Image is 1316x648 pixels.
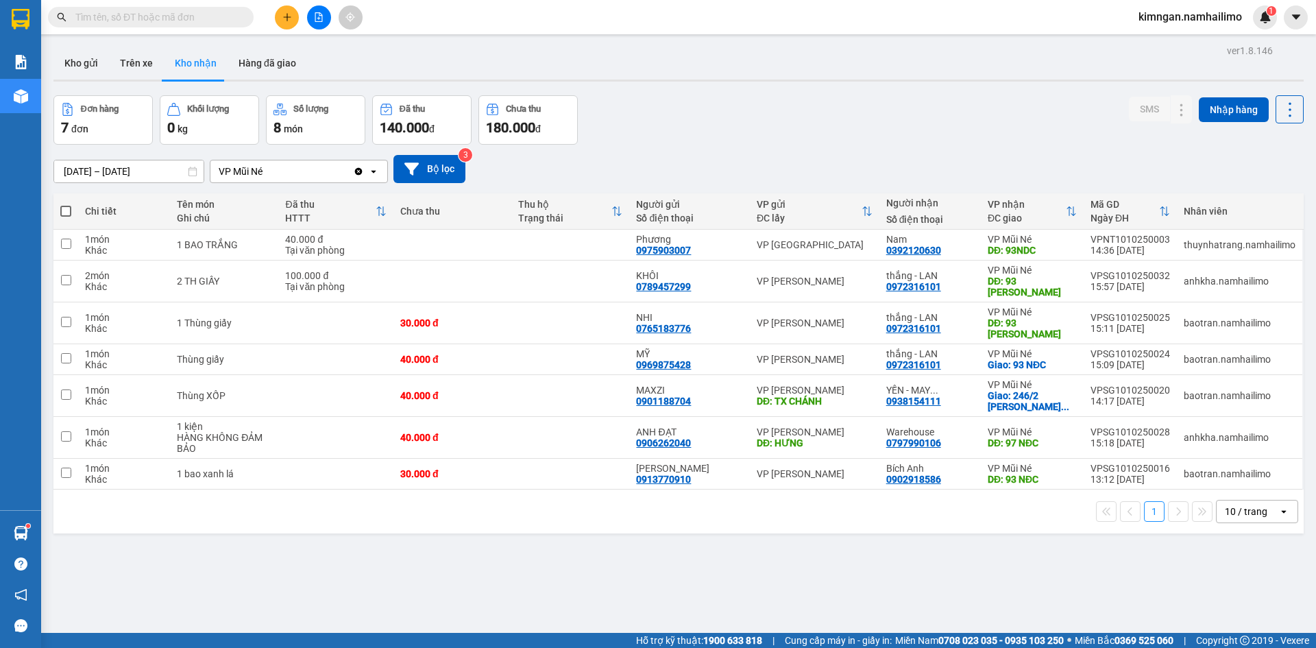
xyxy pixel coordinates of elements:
[177,239,271,250] div: 1 BAO TRẮNG
[886,312,974,323] div: thắng - LAN
[1090,396,1170,407] div: 14:17 [DATE]
[988,307,1077,317] div: VP Mũi Né
[1129,97,1170,121] button: SMS
[278,193,393,230] th: Toggle SortBy
[372,95,472,145] button: Đã thu140.000đ
[1199,97,1269,122] button: Nhập hàng
[380,119,429,136] span: 140.000
[284,123,303,134] span: món
[1075,633,1173,648] span: Miền Bắc
[1184,276,1295,287] div: anhkha.namhailimo
[636,427,743,437] div: ANH ĐẠT
[636,312,743,323] div: NHI
[400,354,504,365] div: 40.000 đ
[518,213,611,224] div: Trạng thái
[177,276,271,287] div: 2 TH GIẤY
[636,270,743,281] div: KHÔI
[75,10,237,25] input: Tìm tên, số ĐT hoặc mã đơn
[177,213,271,224] div: Ghi chú
[636,463,743,474] div: Mai Thu
[1184,239,1295,250] div: thuynhatrang.namhailimo
[177,354,271,365] div: Thùng giấy
[285,281,387,292] div: Tại văn phòng
[160,95,259,145] button: Khối lượng0kg
[486,119,535,136] span: 180.000
[285,213,376,224] div: HTTT
[506,104,541,114] div: Chưa thu
[988,199,1066,210] div: VP nhận
[1227,43,1273,58] div: ver 1.8.146
[1184,317,1295,328] div: baotran.namhailimo
[988,348,1077,359] div: VP Mũi Né
[886,474,941,485] div: 0902918586
[400,206,504,217] div: Chưa thu
[167,119,175,136] span: 0
[1090,385,1170,396] div: VPSG1010250020
[85,270,163,281] div: 2 món
[282,12,292,22] span: plus
[81,104,119,114] div: Đơn hàng
[636,199,743,210] div: Người gửi
[535,123,541,134] span: đ
[636,348,743,359] div: MỸ
[886,281,941,292] div: 0972316101
[400,432,504,443] div: 40.000 đ
[1184,633,1186,648] span: |
[757,427,873,437] div: VP [PERSON_NAME]
[14,55,28,69] img: solution-icon
[886,234,974,245] div: Nam
[1090,437,1170,448] div: 15:18 [DATE]
[988,213,1066,224] div: ĐC giao
[511,193,629,230] th: Toggle SortBy
[930,385,938,396] span: ...
[886,197,974,208] div: Người nhận
[1144,501,1165,522] button: 1
[757,239,873,250] div: VP [GEOGRAPHIC_DATA]
[109,47,164,80] button: Trên xe
[285,245,387,256] div: Tại văn phòng
[293,104,328,114] div: Số lượng
[353,166,364,177] svg: Clear value
[339,5,363,29] button: aim
[757,354,873,365] div: VP [PERSON_NAME]
[886,359,941,370] div: 0972316101
[314,12,324,22] span: file-add
[988,474,1077,485] div: DĐ: 93 NĐC
[636,359,691,370] div: 0969875428
[1090,348,1170,359] div: VPSG1010250024
[1090,463,1170,474] div: VPSG1010250016
[85,396,163,407] div: Khác
[53,95,153,145] button: Đơn hàng7đơn
[757,437,873,448] div: DĐ: HƯNG
[988,390,1077,412] div: Giao: 246/2 NGUYỄN ĐÌNH CHIỂU, MŨI NÉ
[1114,635,1173,646] strong: 0369 525 060
[85,234,163,245] div: 1 món
[988,245,1077,256] div: DĐ: 93NDC
[275,5,299,29] button: plus
[85,348,163,359] div: 1 món
[1184,206,1295,217] div: Nhân viên
[53,47,109,80] button: Kho gửi
[14,619,27,632] span: message
[757,317,873,328] div: VP [PERSON_NAME]
[1290,11,1302,23] span: caret-down
[1090,234,1170,245] div: VPNT1010250003
[1090,474,1170,485] div: 13:12 [DATE]
[886,427,974,437] div: Warehouse
[988,276,1077,298] div: DĐ: 93 Nguyễn Đình Chiểu
[1269,6,1274,16] span: 1
[886,463,974,474] div: Bích Anh
[459,148,472,162] sup: 3
[1184,390,1295,401] div: baotran.namhailimo
[14,89,28,104] img: warehouse-icon
[636,234,743,245] div: Phương
[886,245,941,256] div: 0392120630
[177,390,271,401] div: Thùng XỐP
[85,463,163,474] div: 1 món
[187,104,229,114] div: Khối lượng
[273,119,281,136] span: 8
[636,385,743,396] div: MAXZI
[85,427,163,437] div: 1 món
[636,633,762,648] span: Hỗ trợ kỹ thuật:
[1090,281,1170,292] div: 15:57 [DATE]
